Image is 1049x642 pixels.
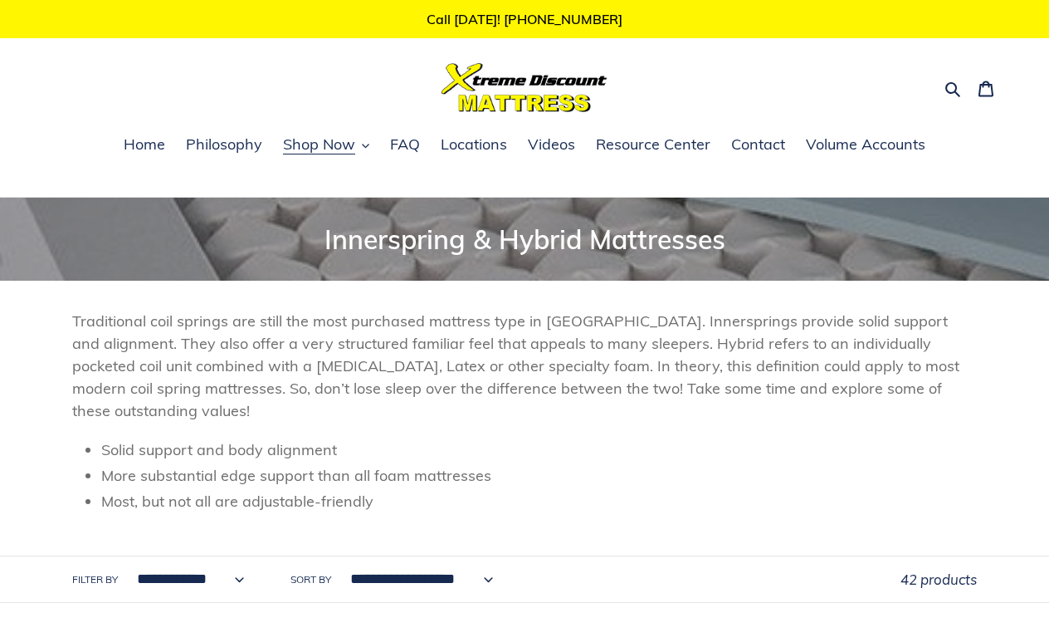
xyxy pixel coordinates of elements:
span: Videos [528,135,575,154]
a: Volume Accounts [798,133,934,158]
li: Solid support and body alignment [101,439,977,461]
a: Philosophy [178,133,271,158]
span: 42 products [900,571,977,588]
span: Volume Accounts [806,135,925,154]
p: Traditional coil springs are still the most purchased mattress type in [GEOGRAPHIC_DATA]. Innersp... [72,310,977,422]
span: Innerspring & Hybrid Mattresses [324,223,725,256]
label: Sort by [290,572,331,587]
a: Home [115,133,173,158]
span: FAQ [390,135,420,154]
span: Home [124,135,165,154]
span: Shop Now [283,135,355,154]
span: Locations [441,135,507,154]
li: Most, but not all are adjustable-friendly [101,490,977,512]
a: Resource Center [588,133,719,158]
a: FAQ [382,133,428,158]
li: More substantial edge support than all foam mattresses [101,464,977,487]
a: Videos [520,133,583,158]
span: Resource Center [596,135,710,154]
span: Philosophy [186,135,262,154]
a: Contact [723,133,793,158]
a: Locations [432,133,515,158]
label: Filter by [72,572,118,587]
button: Shop Now [275,133,378,158]
span: Contact [731,135,785,154]
img: Xtreme Discount Mattress [442,63,607,112]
